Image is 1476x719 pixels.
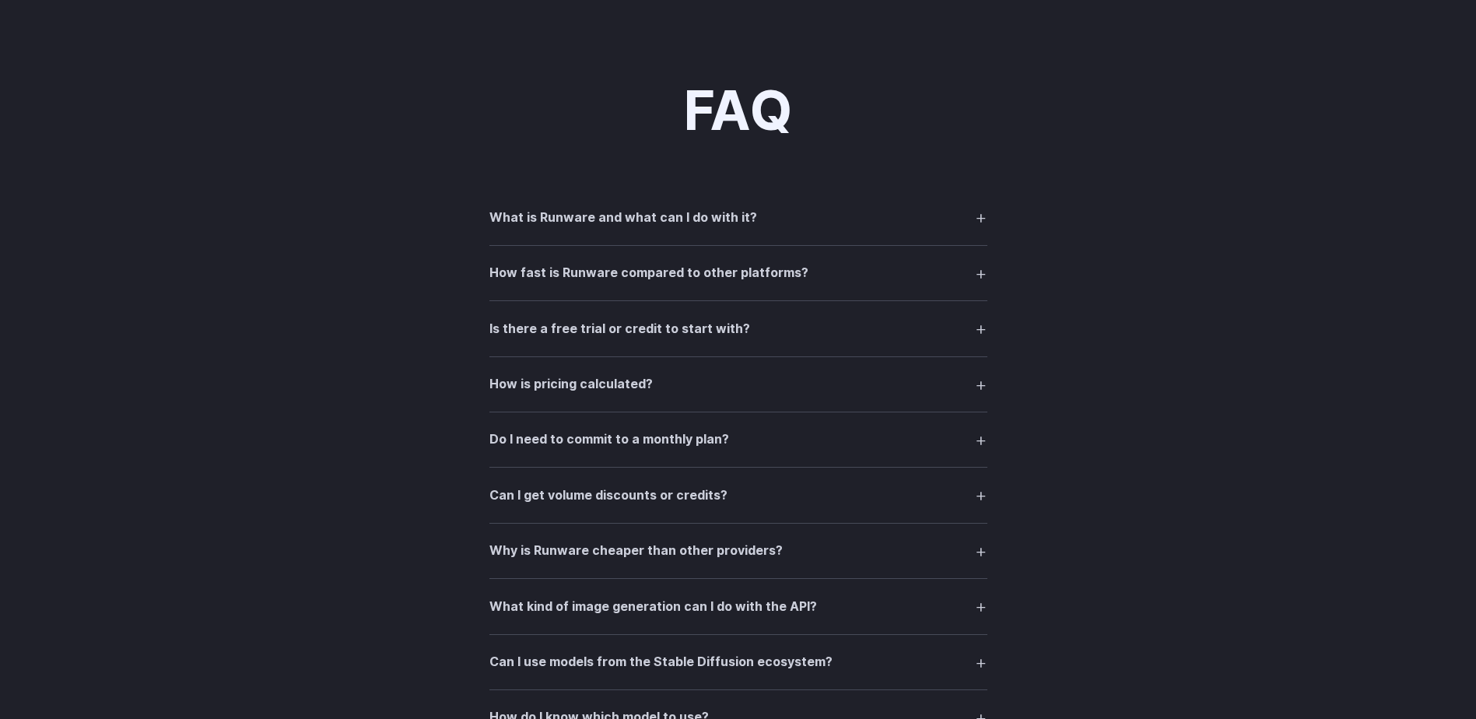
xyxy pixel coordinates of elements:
[489,314,987,343] summary: Is there a free trial or credit to start with?
[489,652,833,672] h3: Can I use models from the Stable Diffusion ecosystem?
[489,480,987,510] summary: Can I get volume discounts or credits?
[489,486,727,506] h3: Can I get volume discounts or credits?
[489,597,817,617] h3: What kind of image generation can I do with the API?
[489,263,808,283] h3: How fast is Runware compared to other platforms?
[489,536,987,566] summary: Why is Runware cheaper than other providers?
[489,202,987,232] summary: What is Runware and what can I do with it?
[684,81,792,140] h2: FAQ
[489,374,653,395] h3: How is pricing calculated?
[489,370,987,399] summary: How is pricing calculated?
[489,258,987,288] summary: How fast is Runware compared to other platforms?
[489,425,987,454] summary: Do I need to commit to a monthly plan?
[489,208,757,228] h3: What is Runware and what can I do with it?
[489,319,750,339] h3: Is there a free trial or credit to start with?
[489,591,987,621] summary: What kind of image generation can I do with the API?
[489,541,783,561] h3: Why is Runware cheaper than other providers?
[489,647,987,677] summary: Can I use models from the Stable Diffusion ecosystem?
[489,430,729,450] h3: Do I need to commit to a monthly plan?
